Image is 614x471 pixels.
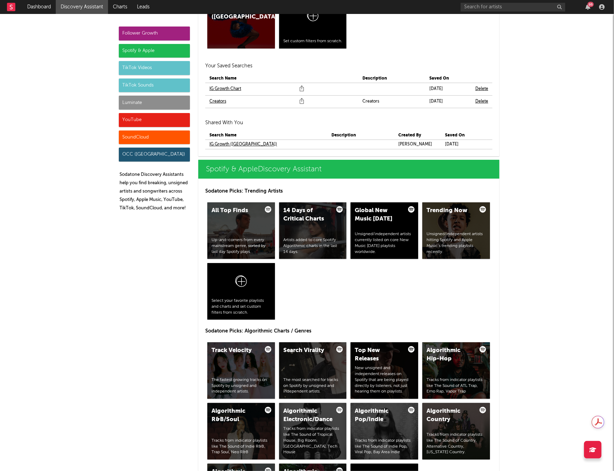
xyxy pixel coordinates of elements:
[351,403,418,459] a: Algorithmic Pop/IndieTracks from indicator playlists like The Sound of Indie Pop, Viral Pop, Bay ...
[394,140,441,149] td: [PERSON_NAME]
[355,407,402,424] div: Algorithmic Pop/Indie
[471,83,492,95] td: Delete
[283,377,343,395] div: The most searched for tracks on Spotify by unsigned and independent artists.
[212,438,271,455] div: Tracks from indicator playlists like The Sound of Indie R&B, Trap Soul, Neo R&B
[120,171,190,212] p: Sodatone Discovery Assistants help you find breaking, unsigned artists and songwriters across Spo...
[283,237,343,255] div: Artists added to core Spotify Algorithmic charts in the last 14 days.
[119,78,190,92] div: TikTok Sounds
[119,44,190,58] div: Spotify & Apple
[205,187,492,195] p: Sodatone Picks: Trending Artists
[427,407,474,424] div: Algorithmic Country
[198,160,499,179] a: Spotify & AppleDiscovery Assistant
[355,207,402,223] div: Global New Music [DATE]
[358,74,425,83] th: Description
[351,202,418,259] a: Global New Music [DATE]Unsigned/independent artists currently listed on core New Music [DATE] pla...
[441,131,487,140] th: Saved On
[283,426,343,455] div: Tracks from indicator playlists like The Sound of Tropical House, Big Room, [GEOGRAPHIC_DATA], Te...
[119,27,190,40] div: Follower Growth
[422,403,490,459] a: Algorithmic CountryTracks from indicator playlists like The Sound of Country, Alternative Country...
[207,202,275,259] a: All Top FindsUp-and-comers from every mainstream genre, sorted by last day Spotify plays.
[427,231,486,255] div: Unsigned/independent artists hitting Spotify and Apple Music’s trending playlists recently.
[212,377,271,395] div: The fastest growing tracks on Spotify by unsigned and independent artists.
[425,74,471,83] th: Saved On
[355,438,414,455] div: Tracks from indicator playlists like The Sound of Indie Pop, Viral Pop, Bay Area Indie
[119,96,190,110] div: Luminate
[427,377,486,395] div: Tracks from indicator playlists like The Sound of ATL Trap, Emo Rap, Vapor Trap
[585,4,590,10] button: 86
[427,207,474,215] div: Trending Now
[588,2,594,7] div: 86
[205,74,358,83] th: Search Name
[394,131,441,140] th: Created By
[209,97,226,106] a: Creators
[427,432,486,455] div: Tracks from indicator playlists like The Sound of Country, Alternative Country, [US_STATE] Country.
[355,231,414,255] div: Unsigned/independent artists currently listed on core New Music [DATE] playlists worldwide.
[425,83,471,95] td: [DATE]
[212,407,259,424] div: Algorithmic R&B/Soul
[279,403,347,459] a: Algorithmic Electronic/DanceTracks from indicator playlists like The Sound of Tropical House, Big...
[207,263,275,320] a: Select your favorite playlists and charts and set custom filters from scratch.
[119,148,190,162] div: OCC ([GEOGRAPHIC_DATA])
[427,346,474,363] div: Algorithmic Hip-Hop
[422,202,490,259] a: Trending NowUnsigned/independent artists hitting Spotify and Apple Music’s trending playlists rec...
[283,407,331,424] div: Algorithmic Electronic/Dance
[205,119,492,127] h2: Shared With You
[283,38,343,44] div: Set custom filters from scratch.
[283,346,331,355] div: Search Virality
[461,3,565,12] input: Search for artists
[205,327,492,335] p: Sodatone Picks: Algorithmic Charts / Genres
[207,403,275,459] a: Algorithmic R&B/SoulTracks from indicator playlists like The Sound of Indie R&B, Trap Soul, Neo R&B
[283,207,331,223] div: 14 Days of Critical Charts
[205,131,327,140] th: Search Name
[355,346,402,363] div: Top New Releases
[279,342,347,399] a: Search ViralityThe most searched for tracks on Spotify by unsigned and independent artists.
[212,346,259,355] div: Track Velocity
[209,140,277,149] a: IG Growth ([GEOGRAPHIC_DATA])
[212,207,259,215] div: All Top Finds
[279,202,347,259] a: 14 Days of Critical ChartsArtists added to core Spotify Algorithmic charts in the last 14 days.
[351,342,418,399] a: Top New ReleasesNew unsigned and independent releases on Spotify that are being played directly b...
[358,95,425,108] td: Creators
[425,95,471,108] td: [DATE]
[119,130,190,144] div: SoundCloud
[119,61,190,75] div: TikTok Videos
[212,237,271,255] div: Up-and-comers from every mainstream genre, sorted by last day Spotify plays.
[207,342,275,399] a: Track VelocityThe fastest growing tracks on Spotify by unsigned and independent artists.
[205,62,492,70] h2: Your Saved Searches
[355,365,414,395] div: New unsigned and independent releases on Spotify that are being played directly by listeners, not...
[212,298,271,315] div: Select your favorite playlists and charts and set custom filters from scratch.
[422,342,490,399] a: Algorithmic Hip-HopTracks from indicator playlists like The Sound of ATL Trap, Emo Rap, Vapor Trap
[327,131,394,140] th: Description
[471,95,492,108] td: Delete
[209,85,241,93] a: IG Growth Chart
[119,113,190,127] div: YouTube
[441,140,487,149] td: [DATE]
